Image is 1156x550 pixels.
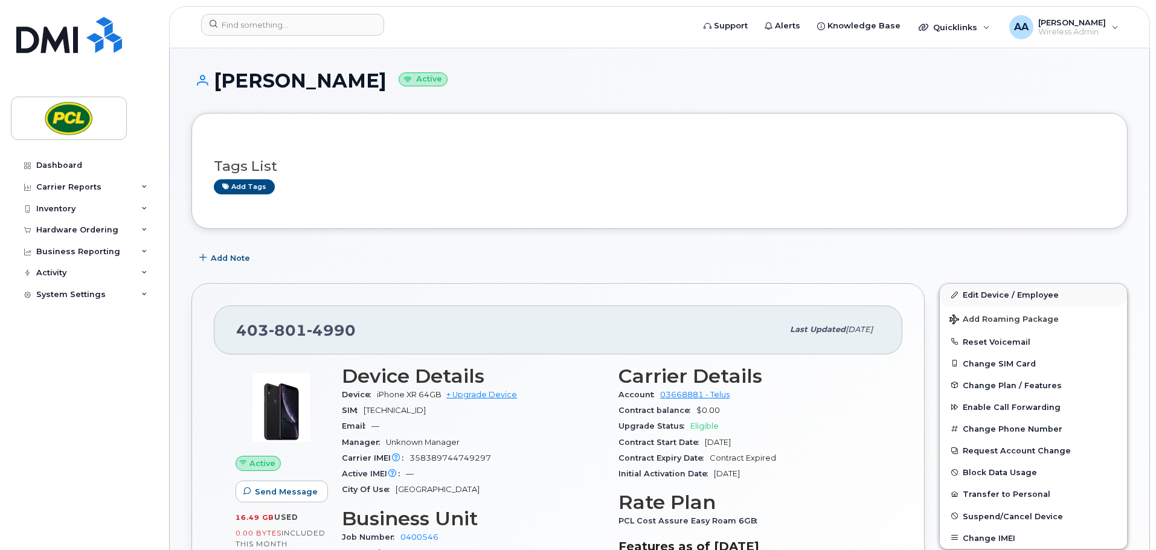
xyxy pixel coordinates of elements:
[660,390,730,399] a: 03668881 - Telus
[236,513,274,522] span: 16.49 GB
[690,421,719,430] span: Eligible
[342,421,371,430] span: Email
[342,390,377,399] span: Device
[618,406,696,415] span: Contract balance
[940,331,1127,353] button: Reset Voicemail
[236,481,328,502] button: Send Message
[618,365,881,387] h3: Carrier Details
[790,325,846,334] span: Last updated
[618,438,705,447] span: Contract Start Date
[940,483,1127,505] button: Transfer to Personal
[940,284,1127,305] a: Edit Device / Employee
[214,179,275,194] a: Add tags
[618,390,660,399] span: Account
[255,486,318,497] span: Send Message
[269,321,307,339] span: 801
[342,508,604,529] h3: Business Unit
[377,390,442,399] span: iPhone XR 64GB
[342,365,604,387] h3: Device Details
[307,321,356,339] span: 4990
[940,418,1127,440] button: Change Phone Number
[940,461,1127,483] button: Block Data Usage
[846,325,873,334] span: [DATE]
[245,371,318,444] img: image20231002-4137094-15xy9hn.jpeg
[618,421,690,430] span: Upgrade Status
[963,380,1062,389] span: Change Plan / Features
[342,453,409,462] span: Carrier IMEI
[274,513,298,522] span: used
[940,306,1127,331] button: Add Roaming Package
[386,438,460,447] span: Unknown Manager
[940,440,1127,461] button: Request Account Change
[399,72,448,86] small: Active
[940,353,1127,374] button: Change SIM Card
[696,406,720,415] span: $0.00
[342,406,364,415] span: SIM
[963,403,1061,412] span: Enable Call Forwarding
[940,505,1127,527] button: Suspend/Cancel Device
[714,469,740,478] span: [DATE]
[396,485,480,494] span: [GEOGRAPHIC_DATA]
[342,532,400,542] span: Job Number
[940,396,1127,418] button: Enable Call Forwarding
[342,438,386,447] span: Manager
[618,469,714,478] span: Initial Activation Date
[940,374,1127,396] button: Change Plan / Features
[342,485,396,494] span: City Of Use
[191,247,260,269] button: Add Note
[214,159,1105,174] h3: Tags List
[409,453,491,462] span: 358389744749297
[371,421,379,430] span: —
[400,532,438,542] a: 0400546
[249,458,275,469] span: Active
[940,527,1127,549] button: Change IMEI
[446,390,517,399] a: + Upgrade Device
[211,252,250,264] span: Add Note
[618,491,881,513] h3: Rate Plan
[710,453,776,462] span: Contract Expired
[236,528,326,548] span: included this month
[618,516,763,525] span: PCL Cost Assure Easy Roam 6GB
[236,321,356,339] span: 403
[364,406,426,415] span: [TECHNICAL_ID]
[191,70,1128,91] h1: [PERSON_NAME]
[236,529,281,537] span: 0.00 Bytes
[705,438,731,447] span: [DATE]
[618,453,710,462] span: Contract Expiry Date
[406,469,414,478] span: —
[342,469,406,478] span: Active IMEI
[949,315,1059,326] span: Add Roaming Package
[963,511,1063,520] span: Suspend/Cancel Device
